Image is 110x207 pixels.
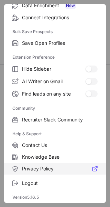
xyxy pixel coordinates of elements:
[4,192,106,203] div: Version 5.16.5
[22,142,98,148] span: Contact Us
[12,26,98,37] label: Bulk Save Prospects
[22,180,98,186] span: Logout
[22,40,98,46] span: Save Open Profiles
[22,91,85,97] span: Find leads on any site
[4,151,106,163] label: Knowledge Base
[22,66,85,72] span: Hide Sidebar
[4,114,106,126] label: Recruiter Slack Community
[22,166,98,172] span: Privacy Policy
[22,154,98,160] span: Knowledge Base
[22,117,98,123] span: Recruiter Slack Community
[4,75,106,88] label: AI Writer on Gmail
[4,37,106,49] label: Save Open Profiles
[4,139,106,151] label: Contact Us
[12,52,98,63] label: Extension Preference
[65,2,76,9] span: New
[22,2,98,9] span: Data Enrichment
[22,78,85,85] span: AI Writer on Gmail
[4,12,106,23] label: Connect Integrations
[4,63,106,75] label: Hide Sidebar
[4,88,106,100] label: Find leads on any site
[12,128,98,139] label: Help & Support
[22,14,98,21] span: Connect Integrations
[12,103,98,114] label: Community
[4,163,106,175] label: Privacy Policy
[4,177,106,189] label: Logout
